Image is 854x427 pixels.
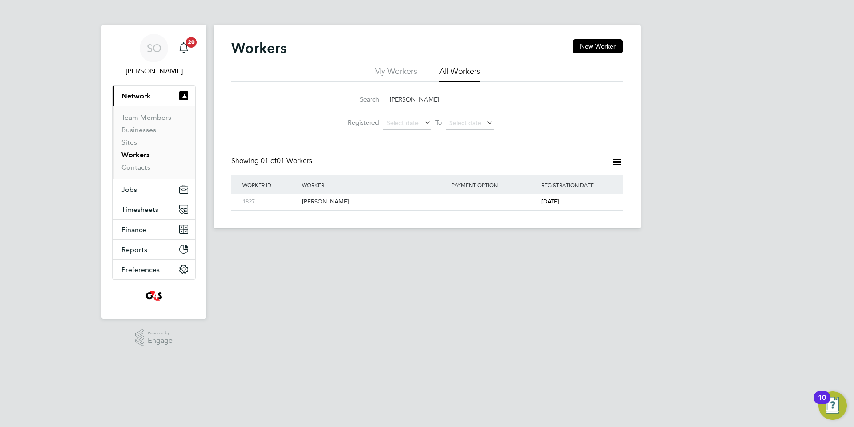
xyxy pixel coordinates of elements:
[433,117,444,128] span: To
[121,150,149,159] a: Workers
[121,92,151,100] span: Network
[121,113,171,122] a: Team Members
[240,193,614,201] a: 1827[PERSON_NAME]-[DATE]
[121,245,147,254] span: Reports
[113,86,195,106] button: Network
[135,329,173,346] a: Powered byEngage
[121,126,156,134] a: Businesses
[261,156,312,165] span: 01 Workers
[300,175,449,195] div: Worker
[121,225,146,234] span: Finance
[121,265,160,274] span: Preferences
[339,95,379,103] label: Search
[113,106,195,179] div: Network
[147,42,161,54] span: SO
[121,205,158,214] span: Timesheets
[261,156,277,165] span: 01 of
[113,179,195,199] button: Jobs
[818,398,826,409] div: 10
[449,119,481,127] span: Select date
[101,25,206,319] nav: Main navigation
[121,163,150,171] a: Contacts
[148,337,173,345] span: Engage
[449,194,539,210] div: -
[113,260,195,279] button: Preferences
[339,118,379,126] label: Registered
[231,39,286,57] h2: Workers
[300,194,449,210] div: [PERSON_NAME]
[240,194,300,210] div: 1827
[385,91,515,108] input: Name, email or phone number
[573,39,623,53] button: New Worker
[449,175,539,195] div: Payment Option
[818,391,847,420] button: Open Resource Center, 10 new notifications
[186,37,197,48] span: 20
[113,199,195,219] button: Timesheets
[121,138,137,146] a: Sites
[231,156,314,166] div: Showing
[539,175,614,195] div: Registration Date
[439,66,480,82] li: All Workers
[112,289,196,303] a: Go to home page
[121,185,137,194] span: Jobs
[541,198,559,205] span: [DATE]
[240,175,300,195] div: Worker ID
[112,34,196,77] a: SO[PERSON_NAME]
[113,240,195,259] button: Reports
[387,119,419,127] span: Select date
[143,289,165,303] img: g4s4-logo-retina.png
[112,66,196,77] span: Samantha Orchard
[148,329,173,337] span: Powered by
[113,220,195,239] button: Finance
[175,34,193,62] a: 20
[374,66,417,82] li: My Workers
